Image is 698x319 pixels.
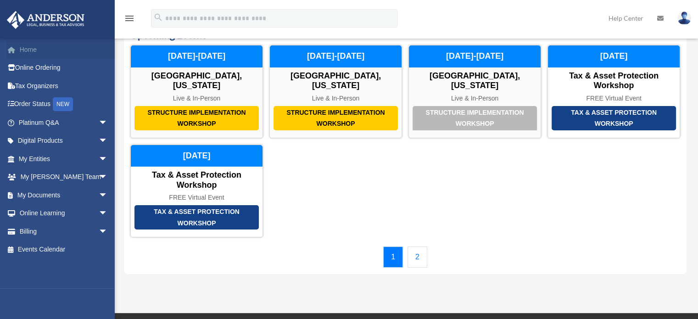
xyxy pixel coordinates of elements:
[270,95,402,102] div: Live & In-Person
[6,132,122,150] a: Digital Productsarrow_drop_down
[130,45,263,138] a: Structure Implementation Workshop [GEOGRAPHIC_DATA], [US_STATE] Live & In-Person [DATE]-[DATE]
[274,106,398,130] div: Structure Implementation Workshop
[131,95,262,102] div: Live & In-Person
[124,16,135,24] a: menu
[4,11,87,29] img: Anderson Advisors Platinum Portal
[99,150,117,168] span: arrow_drop_down
[409,71,541,91] div: [GEOGRAPHIC_DATA], [US_STATE]
[131,170,262,190] div: Tax & Asset Protection Workshop
[99,168,117,187] span: arrow_drop_down
[6,222,122,241] a: Billingarrow_drop_down
[269,45,402,138] a: Structure Implementation Workshop [GEOGRAPHIC_DATA], [US_STATE] Live & In-Person [DATE]-[DATE]
[6,95,122,114] a: Order StatusNEW
[408,246,427,268] a: 2
[99,132,117,151] span: arrow_drop_down
[548,45,680,67] div: [DATE]
[130,145,263,237] a: Tax & Asset Protection Workshop Tax & Asset Protection Workshop FREE Virtual Event [DATE]
[134,205,259,229] div: Tax & Asset Protection Workshop
[6,77,122,95] a: Tax Organizers
[677,11,691,25] img: User Pic
[383,246,403,268] a: 1
[552,106,676,130] div: Tax & Asset Protection Workshop
[99,204,117,223] span: arrow_drop_down
[131,194,262,201] div: FREE Virtual Event
[131,145,262,167] div: [DATE]
[53,97,73,111] div: NEW
[99,186,117,205] span: arrow_drop_down
[99,113,117,132] span: arrow_drop_down
[134,106,259,130] div: Structure Implementation Workshop
[409,45,541,67] div: [DATE]-[DATE]
[153,12,163,22] i: search
[547,45,680,138] a: Tax & Asset Protection Workshop Tax & Asset Protection Workshop FREE Virtual Event [DATE]
[6,59,122,77] a: Online Ordering
[270,45,402,67] div: [DATE]-[DATE]
[131,71,262,91] div: [GEOGRAPHIC_DATA], [US_STATE]
[124,13,135,24] i: menu
[6,150,122,168] a: My Entitiesarrow_drop_down
[548,95,680,102] div: FREE Virtual Event
[408,45,541,138] a: Structure Implementation Workshop [GEOGRAPHIC_DATA], [US_STATE] Live & In-Person [DATE]-[DATE]
[6,204,122,223] a: Online Learningarrow_drop_down
[548,71,680,91] div: Tax & Asset Protection Workshop
[6,113,122,132] a: Platinum Q&Aarrow_drop_down
[6,186,122,204] a: My Documentsarrow_drop_down
[131,45,262,67] div: [DATE]-[DATE]
[409,95,541,102] div: Live & In-Person
[6,241,117,259] a: Events Calendar
[99,222,117,241] span: arrow_drop_down
[6,40,122,59] a: Home
[270,71,402,91] div: [GEOGRAPHIC_DATA], [US_STATE]
[413,106,537,130] div: Structure Implementation Workshop
[6,168,122,186] a: My [PERSON_NAME] Teamarrow_drop_down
